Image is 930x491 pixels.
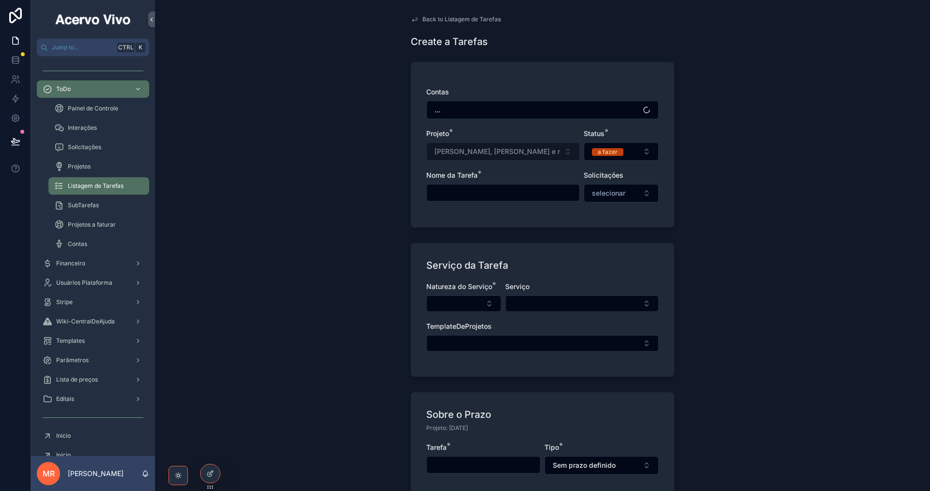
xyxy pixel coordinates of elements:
span: selecionar [592,188,625,198]
span: Início [56,451,71,459]
span: Jump to... [52,44,113,51]
a: Back to Listagem de Tarefas [411,15,501,23]
div: a fazer [598,148,618,156]
span: Editais [56,395,74,403]
span: Natureza do Serviço [426,282,492,291]
a: Contas [48,235,149,253]
span: Tipo [544,443,559,451]
button: Jump to...CtrlK [37,39,149,56]
span: Lista de preços [56,376,98,384]
span: Status [584,129,604,138]
span: Projetos [68,163,91,170]
span: K [137,44,144,51]
span: Usuários Plataforma [56,279,112,287]
span: Listagem de Tarefas [68,182,124,190]
span: Contas [426,88,449,96]
a: Painel de Controle [48,100,149,117]
h1: Serviço da Tarefa [426,259,508,272]
a: Lista de preços [37,371,149,388]
a: Solicitações [48,138,149,156]
div: scrollable content [31,56,155,456]
a: Financeiro [37,255,149,272]
span: TemplateDeProjetos [426,322,492,330]
span: Stripe [56,298,73,306]
img: App logo [54,12,132,27]
span: Solicitações [68,143,101,151]
p: [PERSON_NAME] [68,469,124,478]
span: Back to Listagem de Tarefas [422,15,501,23]
a: Stripe [37,293,149,311]
span: Início [56,432,71,440]
button: Select Button [584,184,659,202]
a: Usuários Plataforma [37,274,149,292]
button: Select Button [544,456,659,475]
span: MR [43,468,55,479]
span: Projeto: [DATE] [426,424,468,432]
a: Projetos [48,158,149,175]
a: Interações [48,119,149,137]
span: Financeiro [56,260,85,267]
span: Parâmetros [56,356,89,364]
button: Select Button [584,142,659,161]
span: Projetos a faturar [68,221,116,229]
a: Wiki-CentralDeAjuda [37,313,149,330]
a: Projetos a faturar [48,216,149,233]
span: Wiki-CentralDeAjuda [56,318,115,325]
h1: Create a Tarefas [411,35,488,48]
a: Templates [37,332,149,350]
span: Projeto [426,129,449,138]
span: Sem prazo definido [553,460,616,470]
a: Início [37,446,149,464]
span: Painel de Controle [68,105,118,112]
span: Contas [68,240,87,248]
a: Editais [37,390,149,408]
span: Tarefa [426,443,447,451]
span: Templates [56,337,85,345]
h1: Sobre o Prazo [426,408,491,421]
span: Nome da Tarefa [426,171,478,179]
a: Início [37,427,149,445]
button: Select Button [505,295,659,312]
button: Select Button [426,101,659,119]
span: ... [434,105,440,115]
a: Listagem de Tarefas [48,177,149,195]
a: Parâmetros [37,352,149,369]
span: Interações [68,124,97,132]
a: ToDo [37,80,149,98]
span: Ctrl [117,43,135,52]
span: SubTarefas [68,201,99,209]
span: Solicitações [584,171,623,179]
a: SubTarefas [48,197,149,214]
span: Serviço [505,282,529,291]
button: Select Button [426,295,501,312]
button: Select Button [426,335,659,352]
span: ToDo [56,85,71,93]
